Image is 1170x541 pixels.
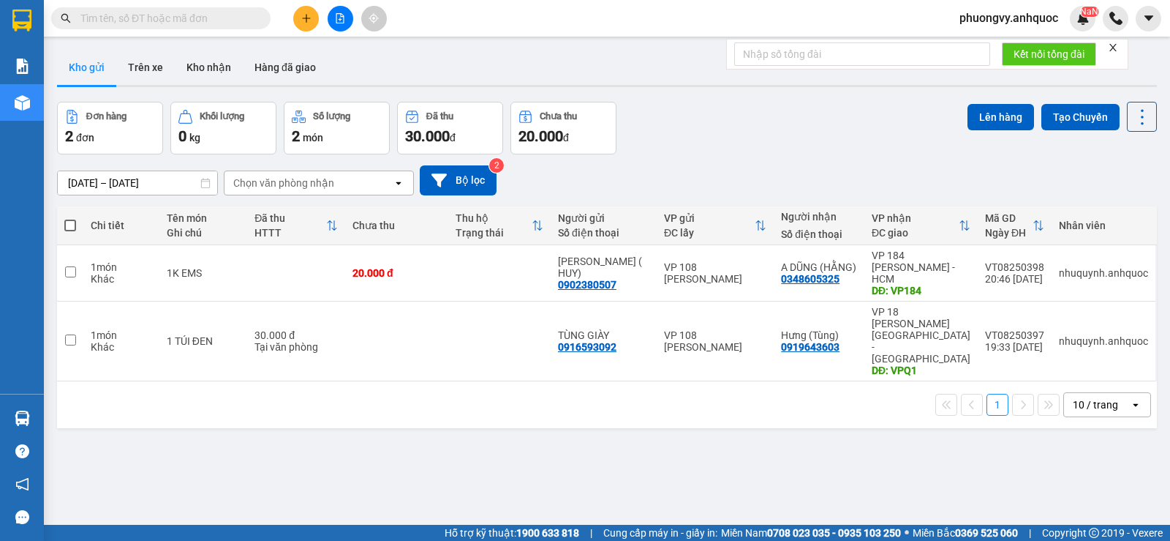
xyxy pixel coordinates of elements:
[1059,220,1148,231] div: Nhân viên
[12,10,31,31] img: logo-vxr
[178,127,186,145] span: 0
[563,132,569,143] span: đ
[664,329,766,353] div: VP 108 [PERSON_NAME]
[58,171,217,195] input: Select a date range.
[445,525,579,541] span: Hỗ trợ kỹ thuật:
[781,211,857,223] div: Người nhận
[986,394,1008,416] button: 1
[540,111,577,122] div: Chưa thu
[254,341,338,353] div: Tại văn phòng
[91,261,152,273] div: 1 món
[872,250,970,285] div: VP 184 [PERSON_NAME] - HCM
[91,329,152,341] div: 1 món
[781,261,857,273] div: A DŨNG (HẰNG)
[664,212,755,224] div: VP gửi
[558,212,649,224] div: Người gửi
[15,444,29,458] span: question-circle
[978,206,1052,245] th: Toggle SortBy
[1130,399,1141,411] svg: open
[1014,46,1084,62] span: Kết nối tổng đài
[734,42,990,66] input: Nhập số tổng đài
[361,6,387,31] button: aim
[167,335,241,347] div: 1 TÚI ĐEN
[985,212,1033,224] div: Mã GD
[65,127,73,145] span: 2
[1089,528,1099,538] span: copyright
[167,267,241,279] div: 1K EMS
[558,279,616,291] div: 0902380507
[1109,12,1122,25] img: phone-icon
[510,102,616,154] button: Chưa thu20.000đ
[328,6,353,31] button: file-add
[247,206,345,245] th: Toggle SortBy
[1076,12,1090,25] img: icon-new-feature
[91,220,152,231] div: Chi tiết
[352,220,440,231] div: Chưa thu
[254,212,326,224] div: Đã thu
[985,329,1044,341] div: VT08250397
[420,165,497,195] button: Bộ lọc
[167,212,241,224] div: Tên món
[15,95,30,111] img: warehouse-icon
[301,13,312,23] span: plus
[872,306,970,365] div: VP 18 [PERSON_NAME][GEOGRAPHIC_DATA] - [GEOGRAPHIC_DATA]
[405,127,450,145] span: 30.000
[985,227,1033,239] div: Ngày ĐH
[426,111,453,122] div: Đã thu
[955,527,1018,539] strong: 0369 525 060
[57,50,116,85] button: Kho gửi
[352,267,440,279] div: 20.000 đ
[189,132,200,143] span: kg
[948,9,1070,27] span: phuongvy.anhquoc
[781,273,839,285] div: 0348605325
[448,206,551,245] th: Toggle SortBy
[254,329,338,341] div: 30.000 đ
[293,6,319,31] button: plus
[284,102,390,154] button: Số lượng2món
[558,255,649,279] div: C HẰNG ( HUY)
[57,102,163,154] button: Đơn hàng2đơn
[369,13,379,23] span: aim
[872,212,959,224] div: VP nhận
[243,50,328,85] button: Hàng đã giao
[872,227,959,239] div: ĐC giao
[1136,6,1161,31] button: caret-down
[397,102,503,154] button: Đã thu30.000đ
[781,341,839,353] div: 0919643603
[254,227,326,239] div: HTTT
[558,329,649,341] div: TÙNG GIÀY
[76,132,94,143] span: đơn
[872,285,970,296] div: DĐ: VP184
[489,158,504,173] sup: 2
[1108,42,1118,53] span: close
[450,132,456,143] span: đ
[15,477,29,491] span: notification
[1041,104,1120,130] button: Tạo Chuyến
[1059,335,1148,347] div: nhuquynh.anhquoc
[313,111,350,122] div: Số lượng
[86,111,127,122] div: Đơn hàng
[170,102,276,154] button: Khối lượng0kg
[393,177,404,189] svg: open
[558,227,649,239] div: Số điện thoại
[864,206,978,245] th: Toggle SortBy
[292,127,300,145] span: 2
[1142,12,1155,25] span: caret-down
[303,132,323,143] span: món
[1073,398,1118,412] div: 10 / trang
[61,13,71,23] span: search
[985,261,1044,273] div: VT08250398
[175,50,243,85] button: Kho nhận
[781,228,857,240] div: Số điện thoại
[781,329,857,341] div: Hưng (Tùng)
[664,261,766,285] div: VP 108 [PERSON_NAME]
[91,273,152,285] div: Khác
[1080,7,1098,17] sup: NaN
[15,59,30,74] img: solution-icon
[767,527,901,539] strong: 0708 023 035 - 0935 103 250
[518,127,563,145] span: 20.000
[233,176,334,190] div: Chọn văn phòng nhận
[967,104,1034,130] button: Lên hàng
[200,111,244,122] div: Khối lượng
[985,341,1044,353] div: 19:33 [DATE]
